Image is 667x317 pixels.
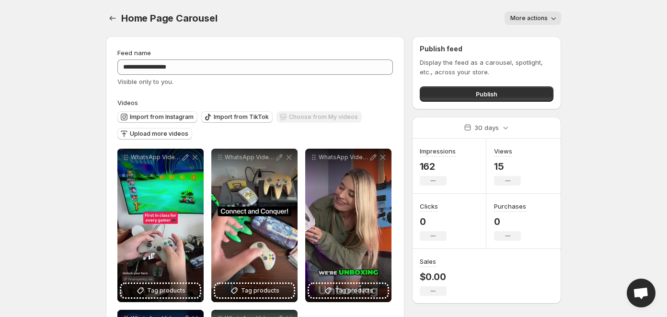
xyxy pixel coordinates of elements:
[494,146,512,156] h3: Views
[225,153,275,161] p: WhatsApp Video [DATE] at 70356 PM
[106,12,119,25] button: Settings
[214,113,269,121] span: Import from TikTok
[505,12,561,25] button: More actions
[420,257,436,266] h3: Sales
[211,149,298,302] div: WhatsApp Video [DATE] at 70356 PMTag products
[420,44,553,54] h2: Publish feed
[420,216,447,227] p: 0
[319,153,368,161] p: WhatsApp Video [DATE] at 190842_1a51c00a
[420,86,553,102] button: Publish
[201,111,273,123] button: Import from TikTok
[215,284,294,297] button: Tag products
[420,146,456,156] h3: Impressions
[494,161,521,172] p: 15
[241,286,279,295] span: Tag products
[420,201,438,211] h3: Clicks
[130,130,188,138] span: Upload more videos
[117,149,204,302] div: WhatsApp Video [DATE] at 70342 PMTag products
[627,279,655,307] a: Open chat
[494,216,526,227] p: 0
[117,111,197,123] button: Import from Instagram
[121,12,217,24] span: Home Page Carousel
[121,284,200,297] button: Tag products
[420,161,456,172] p: 162
[494,201,526,211] h3: Purchases
[117,49,151,57] span: Feed name
[510,14,548,22] span: More actions
[474,123,499,132] p: 30 days
[117,78,173,85] span: Visible only to you.
[130,113,194,121] span: Import from Instagram
[131,153,181,161] p: WhatsApp Video [DATE] at 70342 PM
[335,286,373,295] span: Tag products
[117,99,138,106] span: Videos
[117,128,192,140] button: Upload more videos
[147,286,185,295] span: Tag products
[309,284,388,297] button: Tag products
[420,271,447,282] p: $0.00
[305,149,391,302] div: WhatsApp Video [DATE] at 190842_1a51c00aTag products
[420,58,553,77] p: Display the feed as a carousel, spotlight, etc., across your store.
[476,89,497,99] span: Publish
